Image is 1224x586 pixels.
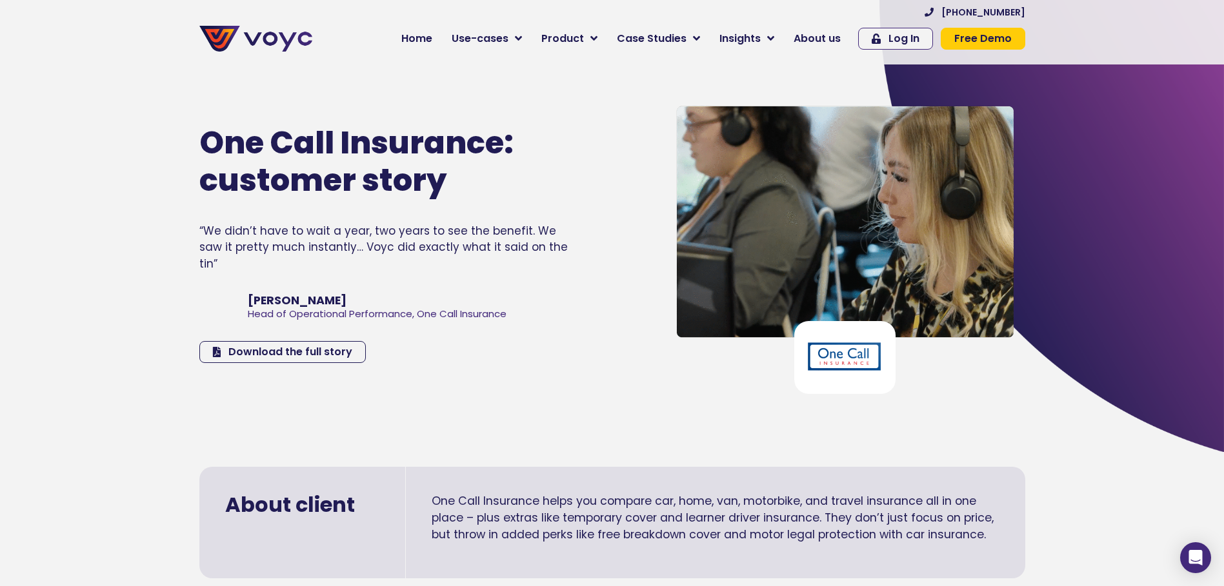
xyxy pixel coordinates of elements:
[452,31,508,46] span: Use-cases
[925,8,1025,17] a: [PHONE_NUMBER]
[225,493,379,517] h2: About client
[199,341,366,363] a: Download the full story
[784,26,850,52] a: About us
[442,26,532,52] a: Use-cases
[199,26,312,52] img: voyc-full-logo
[532,26,607,52] a: Product
[954,34,1012,44] span: Free Demo
[607,26,710,52] a: Case Studies
[392,26,442,52] a: Home
[617,31,687,46] span: Case Studies
[228,347,352,357] span: Download the full story
[941,28,1025,50] a: Free Demo
[199,223,568,273] div: “We didn’t have to wait a year, two years to see the benefit. We saw it pretty much instantly… Vo...
[888,34,919,44] span: Log In
[941,8,1025,17] span: [PHONE_NUMBER]
[1180,542,1211,573] div: Open Intercom Messenger
[710,26,784,52] a: Insights
[719,31,761,46] span: Insights
[858,28,933,50] a: Log In
[401,31,432,46] span: Home
[248,309,507,319] div: Head of Operational Performance, One Call Insurance
[432,493,999,543] p: One Call Insurance helps you compare car, home, van, motorbike, and travel insurance all in one p...
[248,292,507,309] div: [PERSON_NAME]
[541,31,584,46] span: Product
[794,31,841,46] span: About us
[199,124,547,199] h1: One Call Insurance: customer story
